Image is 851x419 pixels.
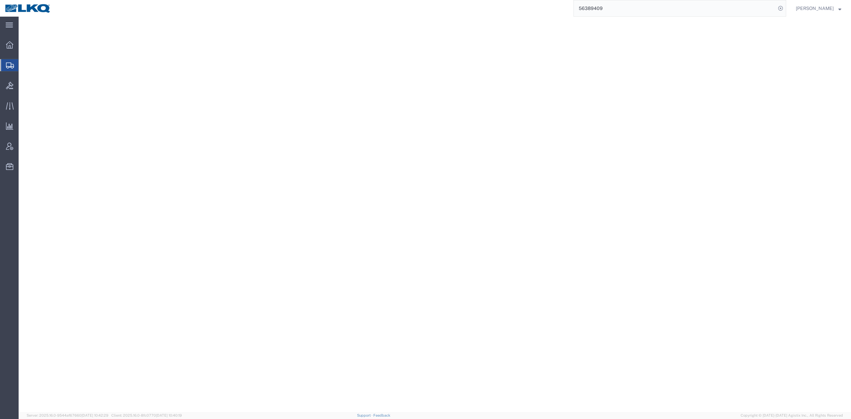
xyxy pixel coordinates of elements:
[741,413,843,418] span: Copyright © [DATE]-[DATE] Agistix Inc., All Rights Reserved
[574,0,776,16] input: Search for shipment number, reference number
[5,3,51,13] img: logo
[796,5,834,12] span: Matt Harvey
[27,413,108,417] span: Server: 2025.16.0-9544af67660
[795,4,842,12] button: [PERSON_NAME]
[357,413,374,417] a: Support
[81,413,108,417] span: [DATE] 10:42:29
[111,413,182,417] span: Client: 2025.16.0-8fc0770
[156,413,182,417] span: [DATE] 10:40:19
[19,17,851,412] iframe: FS Legacy Container
[373,413,390,417] a: Feedback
